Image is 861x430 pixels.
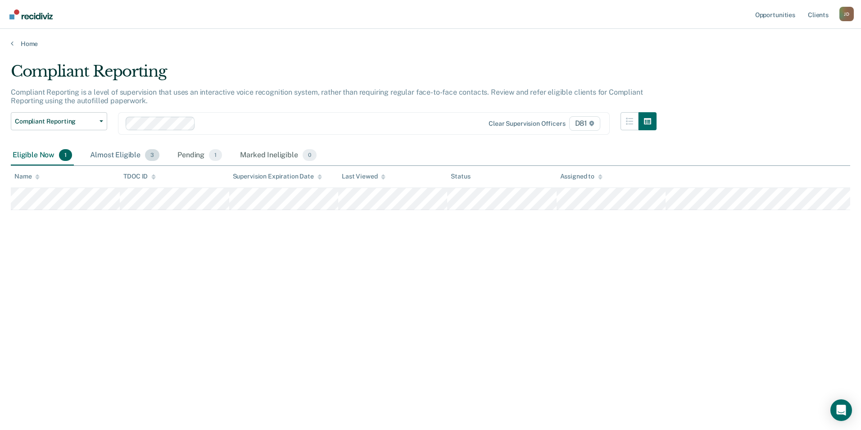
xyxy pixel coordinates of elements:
span: 0 [303,149,317,161]
button: Compliant Reporting [11,112,107,130]
span: 1 [59,149,72,161]
a: Home [11,40,850,48]
div: Compliant Reporting [11,62,657,88]
div: Marked Ineligible0 [238,146,318,165]
span: Compliant Reporting [15,118,96,125]
img: Recidiviz [9,9,53,19]
div: Last Viewed [342,173,385,180]
div: Name [14,173,40,180]
div: Assigned to [560,173,603,180]
div: TDOC ID [123,173,156,180]
p: Compliant Reporting is a level of supervision that uses an interactive voice recognition system, ... [11,88,643,105]
div: J D [839,7,854,21]
div: Pending1 [176,146,224,165]
div: Clear supervision officers [489,120,565,128]
div: Open Intercom Messenger [830,399,852,421]
button: Profile dropdown button [839,7,854,21]
div: Supervision Expiration Date [233,173,322,180]
span: 1 [209,149,222,161]
div: Status [451,173,470,180]
span: D81 [569,116,600,131]
span: 3 [145,149,159,161]
div: Almost Eligible3 [88,146,161,165]
div: Eligible Now1 [11,146,74,165]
